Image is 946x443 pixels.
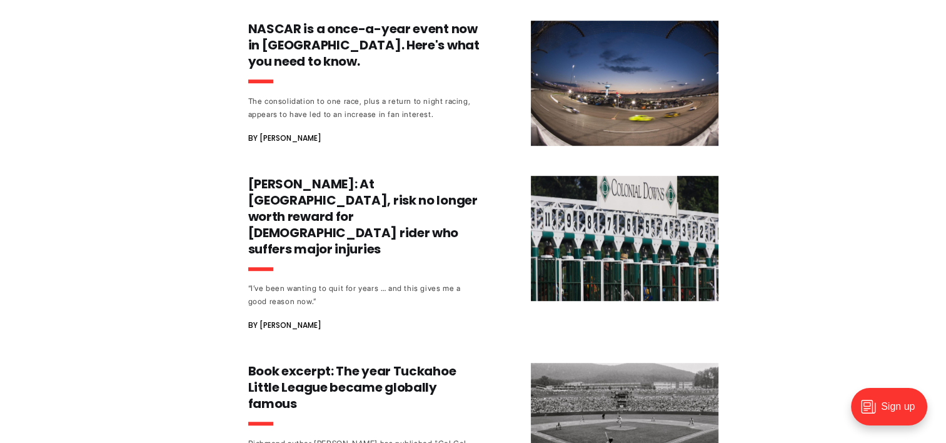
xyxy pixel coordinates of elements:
[248,282,481,308] div: “I’ve been wanting to quit for years … and this gives me a good reason now.”
[248,21,718,146] a: NASCAR is a once-a-year event now in [GEOGRAPHIC_DATA]. Here's what you need to know. The consoli...
[248,318,321,333] span: By [PERSON_NAME]
[531,176,718,301] img: Jerry Lindquist: At Colonial Downs, risk no longer worth reward for 31-year-old rider who suffers...
[248,176,718,333] a: [PERSON_NAME]: At [GEOGRAPHIC_DATA], risk no longer worth reward for [DEMOGRAPHIC_DATA] rider who...
[248,94,481,121] div: The consolidation to one race, plus a return to night racing, appears to have led to an increase ...
[531,21,718,146] img: NASCAR is a once-a-year event now in Richmond. Here's what you need to know.
[840,382,946,443] iframe: portal-trigger
[248,176,481,257] h3: [PERSON_NAME]: At [GEOGRAPHIC_DATA], risk no longer worth reward for [DEMOGRAPHIC_DATA] rider who...
[248,363,481,412] h3: Book excerpt: The year Tuckahoe Little League became globally famous
[248,21,481,69] h3: NASCAR is a once-a-year event now in [GEOGRAPHIC_DATA]. Here's what you need to know.
[248,131,321,146] span: By [PERSON_NAME]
